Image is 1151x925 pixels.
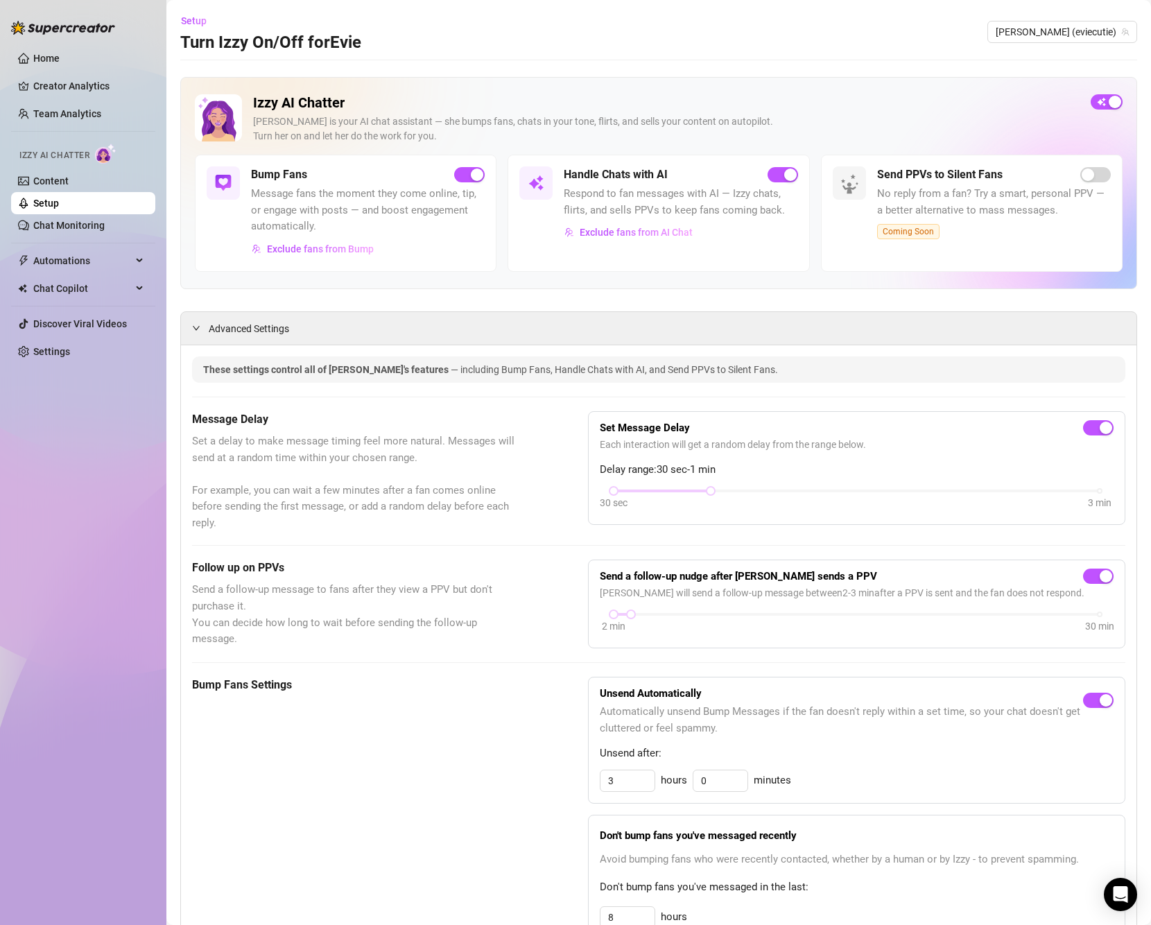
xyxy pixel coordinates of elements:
a: Settings [33,346,70,357]
img: svg%3e [528,175,544,191]
span: Avoid bumping fans who were recently contacted, whether by a human or by Izzy - to prevent spamming. [600,851,1114,868]
strong: Don't bump fans you've messaged recently [600,829,797,842]
span: Respond to fan messages with AI — Izzy chats, flirts, and sells PPVs to keep fans coming back. [564,186,797,218]
span: thunderbolt [18,255,29,266]
span: hours [661,772,687,789]
span: Each interaction will get a random delay from the range below. [600,437,1114,452]
a: Discover Viral Videos [33,318,127,329]
button: Exclude fans from AI Chat [564,221,693,243]
a: Team Analytics [33,108,101,119]
div: expanded [192,320,209,336]
span: Izzy AI Chatter [19,149,89,162]
span: Coming Soon [877,224,940,239]
span: Setup [181,15,207,26]
img: AI Chatter [95,144,116,164]
span: Exclude fans from Bump [267,243,374,254]
div: [PERSON_NAME] is your AI chat assistant — she bumps fans, chats in your tone, flirts, and sells y... [253,114,1080,144]
span: Automatically unsend Bump Messages if the fan doesn't reply within a set time, so your chat doesn... [600,704,1083,736]
span: These settings control all of [PERSON_NAME]'s features [203,364,451,375]
div: 30 sec [600,495,628,510]
span: Advanced Settings [209,321,289,336]
span: Message fans the moment they come online, tip, or engage with posts — and boost engagement automa... [251,186,485,235]
h5: Follow up on PPVs [192,560,519,576]
strong: Unsend Automatically [600,687,702,700]
div: 30 min [1085,619,1114,634]
img: svg%3e [215,175,232,191]
h5: Message Delay [192,411,519,428]
span: expanded [192,324,200,332]
h5: Handle Chats with AI [564,166,668,183]
span: team [1121,28,1130,36]
a: Setup [33,198,59,209]
span: Exclude fans from AI Chat [580,227,693,238]
a: Home [33,53,60,64]
img: Chat Copilot [18,284,27,293]
span: Send a follow-up message to fans after they view a PPV but don't purchase it. You can decide how ... [192,582,519,647]
strong: Send a follow-up nudge after [PERSON_NAME] sends a PPV [600,570,877,582]
h5: Bump Fans Settings [192,677,519,693]
div: Open Intercom Messenger [1104,878,1137,911]
span: [PERSON_NAME] will send a follow-up message between 2 - 3 min after a PPV is sent and the fan doe... [600,585,1114,600]
span: Evie (eviecutie) [996,21,1129,42]
h5: Bump Fans [251,166,307,183]
div: 3 min [1088,495,1111,510]
span: Unsend after: [600,745,1114,762]
button: Exclude fans from Bump [251,238,374,260]
div: 2 min [602,619,625,634]
a: Content [33,175,69,187]
span: Chat Copilot [33,277,132,300]
span: Don't bump fans you've messaged in the last: [600,879,1114,896]
span: — including Bump Fans, Handle Chats with AI, and Send PPVs to Silent Fans. [451,364,778,375]
h5: Send PPVs to Silent Fans [877,166,1003,183]
a: Chat Monitoring [33,220,105,231]
button: Setup [180,10,218,32]
span: No reply from a fan? Try a smart, personal PPV — a better alternative to mass messages. [877,186,1111,218]
h2: Izzy AI Chatter [253,94,1080,112]
span: Delay range: 30 sec - 1 min [600,462,1114,478]
img: silent-fans-ppv-o-N6Mmdf.svg [840,174,863,196]
strong: Set Message Delay [600,422,690,434]
img: Izzy AI Chatter [195,94,242,141]
a: Creator Analytics [33,75,144,97]
h3: Turn Izzy On/Off for Evie [180,32,361,54]
img: logo-BBDzfeDw.svg [11,21,115,35]
span: Automations [33,250,132,272]
span: minutes [754,772,791,789]
img: svg%3e [252,244,261,254]
span: Set a delay to make message timing feel more natural. Messages will send at a random time within ... [192,433,519,531]
img: svg%3e [564,227,574,237]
